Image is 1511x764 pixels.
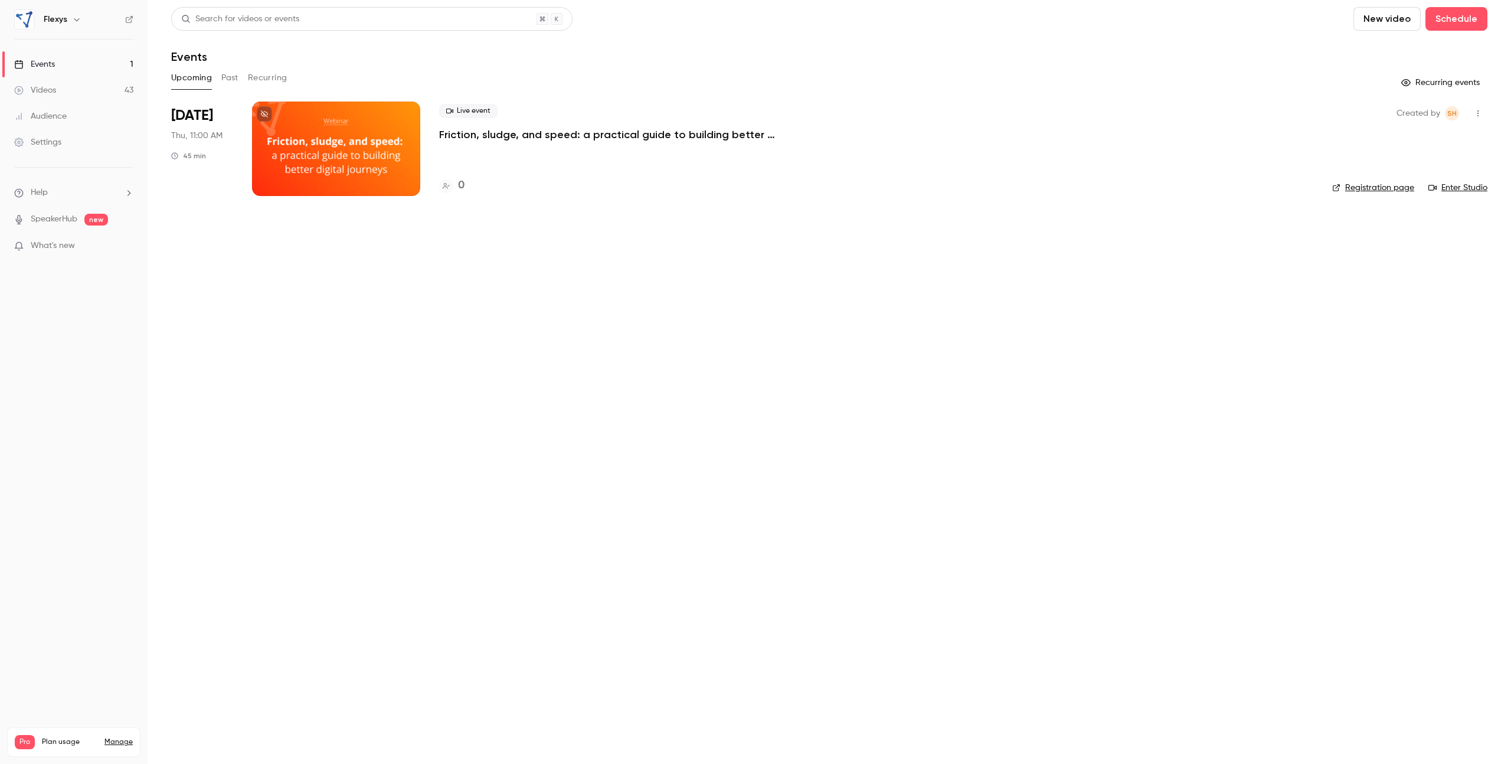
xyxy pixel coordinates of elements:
h4: 0 [458,178,465,194]
div: 45 min [171,151,206,161]
button: Recurring [248,68,287,87]
span: Created by [1396,106,1440,120]
a: Friction, sludge, and speed: a practical guide to building better digital journeys [439,128,793,142]
a: SpeakerHub [31,213,77,226]
span: Live event [439,104,498,118]
div: Search for videos or events [181,13,299,25]
a: Manage [104,737,133,747]
iframe: Noticeable Trigger [119,241,133,252]
a: Registration page [1332,182,1414,194]
span: What's new [31,240,75,252]
div: Settings [14,136,61,148]
span: SH [1447,106,1457,120]
div: Audience [14,110,67,122]
span: [DATE] [171,106,213,125]
div: Videos [14,84,56,96]
span: Help [31,187,48,199]
h1: Events [171,50,207,64]
button: New video [1353,7,1421,31]
span: Plan usage [42,737,97,747]
div: Events [14,58,55,70]
span: Thu, 11:00 AM [171,130,223,142]
button: Schedule [1425,7,1487,31]
span: Pro [15,735,35,749]
img: Flexys [15,10,34,29]
a: Enter Studio [1428,182,1487,194]
a: 0 [439,178,465,194]
button: Past [221,68,238,87]
span: new [84,214,108,226]
h6: Flexys [44,14,67,25]
button: Recurring events [1396,73,1487,92]
span: Sue Hickman [1445,106,1459,120]
div: Nov 6 Thu, 11:00 AM (Europe/London) [171,102,233,196]
button: Upcoming [171,68,212,87]
li: help-dropdown-opener [14,187,133,199]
